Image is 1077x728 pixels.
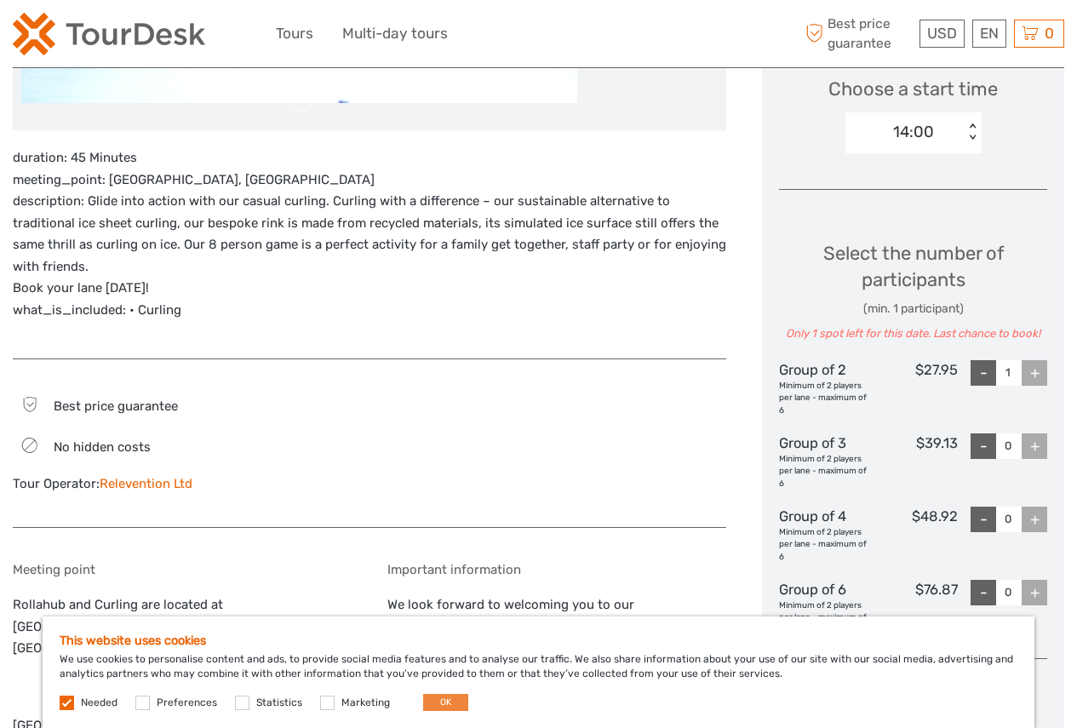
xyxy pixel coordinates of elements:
[81,696,117,710] label: Needed
[1022,580,1047,605] div: +
[423,694,468,711] button: OK
[779,599,868,635] div: Minimum of 2 players per lane - maximum of 6
[868,360,958,416] div: $27.95
[868,433,958,490] div: $39.13
[779,433,868,490] div: Group of 3
[341,696,390,710] label: Marketing
[971,580,996,605] div: -
[157,696,217,710] label: Preferences
[276,21,313,46] a: Tours
[1022,507,1047,532] div: +
[779,453,868,489] div: Minimum of 2 players per lane - maximum of 6
[387,594,726,681] p: We look forward to welcoming you to our [GEOGRAPHIC_DATA]. Our Curling lanes are situated in [GEO...
[801,14,915,52] span: Best price guarantee
[868,580,958,636] div: $76.87
[971,360,996,386] div: -
[13,594,352,660] p: Rollahub and Curling are located at [GEOGRAPHIC_DATA], [GEOGRAPHIC_DATA], [GEOGRAPHIC_DATA].
[972,20,1006,48] div: EN
[13,562,352,577] h5: Meeting point
[828,76,998,102] span: Choose a start time
[13,475,352,493] div: Tour Operator:
[779,326,1047,342] div: Only 1 spot left for this date. Last chance to book!
[13,147,726,321] p: duration: 45 Minutes meeting_point: [GEOGRAPHIC_DATA], [GEOGRAPHIC_DATA] description: Glide into ...
[779,580,868,636] div: Group of 6
[60,633,1017,648] h5: This website uses cookies
[1042,25,1057,42] span: 0
[779,301,1047,318] div: (min. 1 participant)
[342,21,448,46] a: Multi-day tours
[779,507,868,563] div: Group of 4
[971,433,996,459] div: -
[779,360,868,416] div: Group of 2
[13,13,205,55] img: 2254-3441b4b5-4e5f-4d00-b396-31f1d84a6ebf_logo_small.png
[779,240,1047,342] div: Select the number of participants
[779,526,868,562] div: Minimum of 2 players per lane - maximum of 6
[1022,360,1047,386] div: +
[100,476,192,491] a: Relevention Ltd
[965,123,979,141] div: < >
[1022,433,1047,459] div: +
[54,398,178,414] span: Best price guarantee
[54,439,151,455] span: No hidden costs
[779,380,868,416] div: Minimum of 2 players per lane - maximum of 6
[927,25,957,42] span: USD
[256,696,302,710] label: Statistics
[43,616,1034,728] div: We use cookies to personalise content and ads, to provide social media features and to analyse ou...
[971,507,996,532] div: -
[387,562,726,577] h5: Important information
[893,121,934,143] div: 14:00
[868,507,958,563] div: $48.92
